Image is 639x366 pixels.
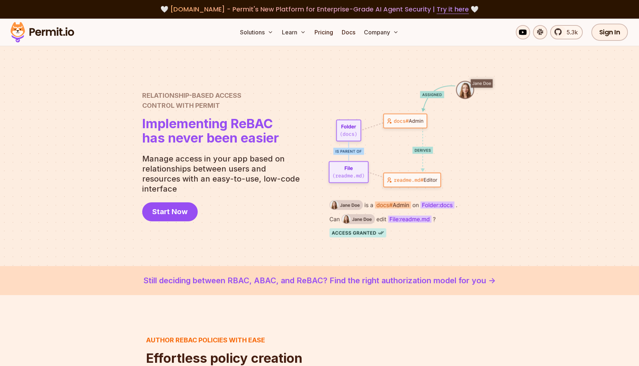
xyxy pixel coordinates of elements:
span: 5.3k [562,28,578,37]
a: Sign In [591,24,628,41]
img: Permit logo [7,20,77,44]
a: 5.3k [550,25,583,39]
button: Company [361,25,402,39]
a: Try it here [437,5,469,14]
button: Learn [279,25,309,39]
h3: Author ReBAC policies with ease [146,335,302,345]
span: Start Now [152,207,188,217]
h2: Control with Permit [142,91,279,111]
span: [DOMAIN_NAME] - Permit's New Platform for Enterprise-Grade AI Agent Security | [170,5,469,14]
a: Still deciding between RBAC, ABAC, and ReBAC? Find the right authorization model for you -> [17,275,622,286]
a: Docs [339,25,358,39]
h1: has never been easier [142,116,279,145]
span: Implementing ReBAC [142,116,279,131]
span: Relationship-Based Access [142,91,279,101]
a: Start Now [142,202,198,221]
a: Pricing [312,25,336,39]
div: 🤍 🤍 [17,4,622,14]
span: Effortless policy creation [146,351,302,365]
button: Solutions [237,25,276,39]
p: Manage access in your app based on relationships between users and resources with an easy-to-use,... [142,154,306,194]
